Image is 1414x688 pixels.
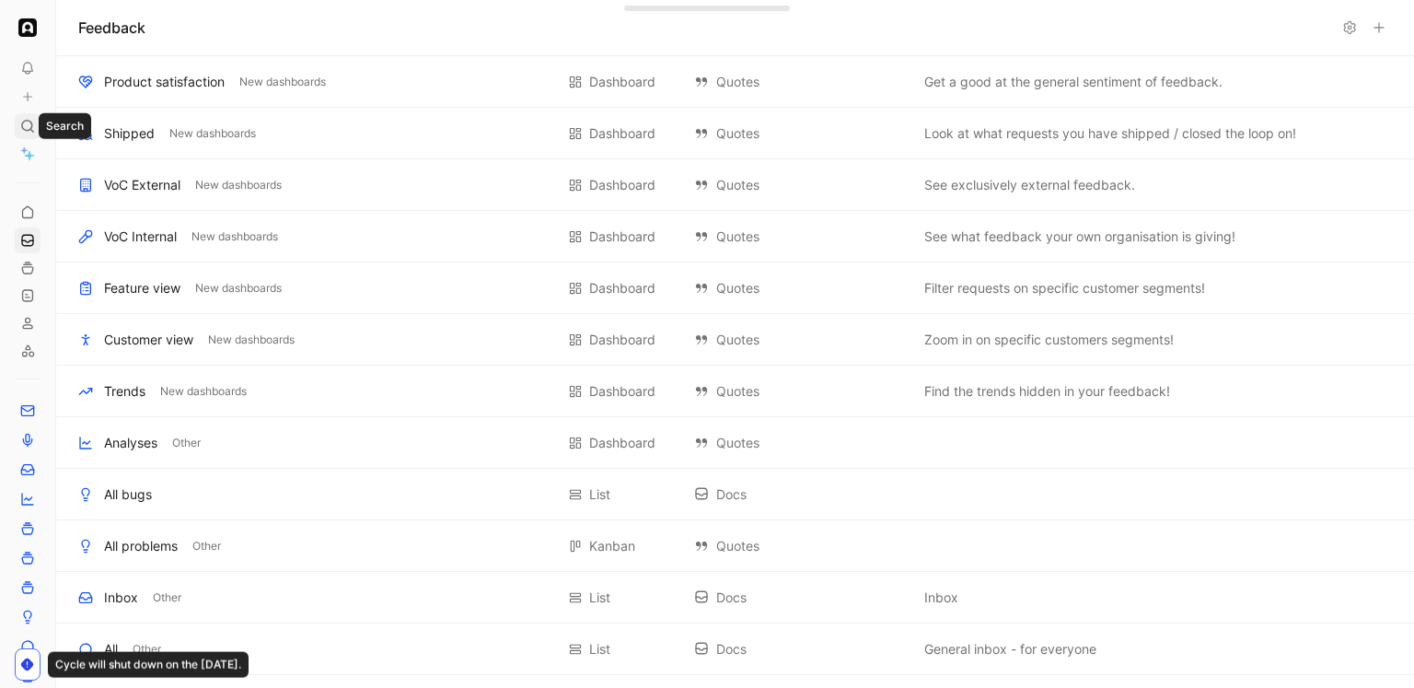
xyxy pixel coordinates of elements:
[921,71,1226,93] button: Get a good at the general sentiment of feedback.
[104,432,157,454] div: Analyses
[104,380,145,402] div: Trends
[924,277,1205,299] span: Filter requests on specific customer segments!
[56,314,1414,366] div: Customer viewNew dashboardsDashboard QuotesZoom in on specific customers segments!View actions
[694,277,906,299] div: Quotes
[191,227,278,246] span: New dashboards
[694,226,906,248] div: Quotes
[589,638,610,660] div: List
[921,380,1174,402] button: Find the trends hidden in your feedback!
[104,226,177,248] div: VoC Internal
[56,520,1414,572] div: All problemsOtherKanban QuotesView actions
[921,174,1139,196] button: See exclusively external feedback.
[195,176,282,194] span: New dashboards
[191,280,285,297] button: New dashboards
[694,380,906,402] div: Quotes
[924,587,958,609] span: Inbox
[921,122,1300,145] button: Look at what requests you have shipped / closed the loop on!
[104,71,225,93] div: Product satisfaction
[924,329,1174,351] span: Zoom in on specific customers segments!
[169,124,256,143] span: New dashboards
[924,638,1096,660] span: General inbox - for everyone
[589,484,610,506] div: List
[589,535,635,557] div: Kanban
[104,587,138,609] div: Inbox
[694,638,906,660] div: Docs
[694,122,906,145] div: Quotes
[56,572,1414,624] div: InboxOtherList DocsInboxView actions
[166,125,260,142] button: New dashboards
[56,366,1414,417] div: TrendsNew dashboardsDashboard QuotesFind the trends hidden in your feedback!View actions
[104,277,180,299] div: Feature view
[589,329,655,351] div: Dashboard
[924,122,1296,145] span: Look at what requests you have shipped / closed the loop on!
[589,277,655,299] div: Dashboard
[589,122,655,145] div: Dashboard
[589,587,610,609] div: List
[129,641,165,658] button: Other
[589,380,655,402] div: Dashboard
[56,469,1414,520] div: All bugsList DocsView actions
[924,174,1135,196] span: See exclusively external feedback.
[694,329,906,351] div: Quotes
[172,434,201,452] span: Other
[204,332,298,348] button: New dashboards
[189,538,225,554] button: Other
[921,638,1100,660] button: General inbox - for everyone
[694,71,906,93] div: Quotes
[104,122,155,145] div: Shipped
[104,484,152,506] div: All bugs
[589,71,655,93] div: Dashboard
[15,15,41,41] button: Ada
[236,74,330,90] button: New dashboards
[56,56,1414,108] div: Product satisfactionNew dashboardsDashboard QuotesGet a good at the general sentiment of feedback...
[208,331,295,349] span: New dashboards
[104,174,180,196] div: VoC External
[56,417,1414,469] div: AnalysesOtherDashboard QuotesView actions
[56,108,1414,159] div: ShippedNew dashboardsDashboard QuotesLook at what requests you have shipped / closed the loop on!...
[133,640,161,659] span: Other
[153,589,181,607] span: Other
[589,226,655,248] div: Dashboard
[160,382,247,401] span: New dashboards
[56,159,1414,211] div: VoC ExternalNew dashboardsDashboard QuotesSee exclusively external feedback.View actions
[924,226,1235,248] span: See what feedback your own organisation is giving!
[191,177,285,193] button: New dashboards
[694,535,906,557] div: Quotes
[48,652,249,678] div: Cycle will shut down on the [DATE].
[168,435,204,451] button: Other
[156,383,250,400] button: New dashboards
[694,587,906,609] div: Docs
[921,329,1177,351] button: Zoom in on specific customers segments!
[239,73,326,91] span: New dashboards
[104,535,178,557] div: All problems
[921,277,1209,299] button: Filter requests on specific customer segments!
[56,262,1414,314] div: Feature viewNew dashboardsDashboard QuotesFilter requests on specific customer segments!View actions
[195,279,282,297] span: New dashboards
[104,638,118,660] div: All
[921,587,962,609] button: Inbox
[78,17,145,39] h1: Feedback
[694,432,906,454] div: Quotes
[589,432,655,454] div: Dashboard
[694,174,906,196] div: Quotes
[149,589,185,606] button: Other
[924,71,1223,93] span: Get a good at the general sentiment of feedback.
[18,18,37,37] img: Ada
[56,211,1414,262] div: VoC InternalNew dashboardsDashboard QuotesSee what feedback your own organisation is giving!View ...
[924,380,1170,402] span: Find the trends hidden in your feedback!
[188,228,282,245] button: New dashboards
[589,174,655,196] div: Dashboard
[694,484,906,506] div: Docs
[104,329,193,351] div: Customer view
[56,624,1414,675] div: AllOtherList DocsGeneral inbox - for everyoneView actions
[192,537,221,555] span: Other
[921,226,1239,248] button: See what feedback your own organisation is giving!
